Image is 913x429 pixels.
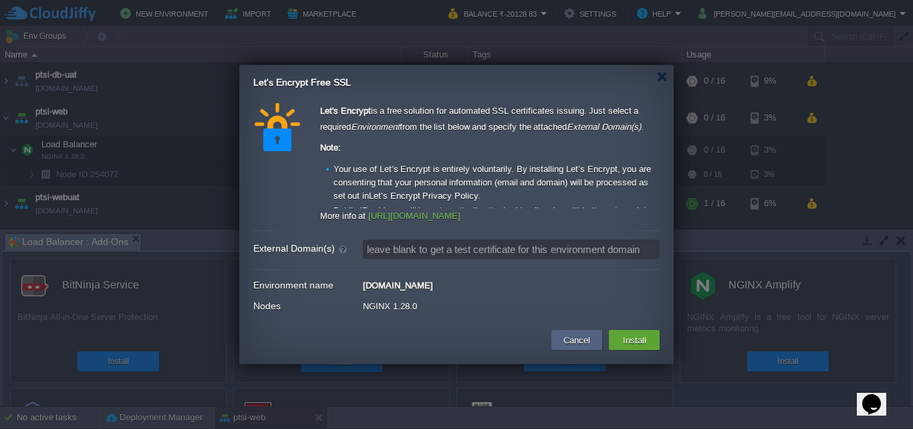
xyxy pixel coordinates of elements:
[559,332,594,348] button: Cancel
[351,122,400,132] em: Environment
[369,191,478,201] a: Let’s Encrypt Privacy Policy
[253,240,362,258] label: External Domain(s)
[325,204,660,231] li: Public IP address will be automatically attached to all nodes within the entry point layer (appli...
[368,211,461,221] a: [URL][DOMAIN_NAME]
[320,106,371,116] strong: Let's Encrypt
[363,297,660,311] div: NGINX 1.28.0
[253,77,351,88] span: Let's Encrypt Free SSL
[325,163,660,203] li: Your use of Let’s Encrypt is entirely voluntarily. By installing Let’s Encrypt, you are consentin...
[253,103,301,151] img: letsencrypt.png
[253,276,362,294] label: Environment name
[567,122,641,132] em: External Domain(s)
[320,103,656,135] p: is a free solution for automated SSL certificates issuing. Just select a required from the list b...
[253,297,362,315] label: Nodes
[320,211,366,221] span: More info at
[619,332,650,348] button: Install
[857,375,900,416] iframe: chat widget
[320,143,341,153] strong: Note:
[363,276,660,290] div: [DOMAIN_NAME]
